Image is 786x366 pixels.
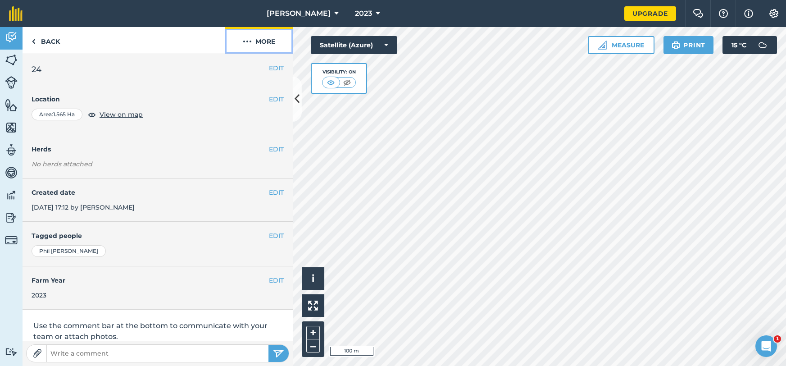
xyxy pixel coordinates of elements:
img: svg+xml;base64,PHN2ZyB4bWxucz0iaHR0cDovL3d3dy53My5vcmcvMjAwMC9zdmciIHdpZHRoPSI1MCIgaGVpZ2h0PSI0MC... [325,78,336,87]
button: EDIT [269,63,284,73]
em: No herds attached [32,159,293,169]
img: svg+xml;base64,PD94bWwgdmVyc2lvbj0iMS4wIiBlbmNvZGluZz0idXRmLTgiPz4KPCEtLSBHZW5lcmF0b3I6IEFkb2JlIE... [5,234,18,247]
img: svg+xml;base64,PHN2ZyB4bWxucz0iaHR0cDovL3d3dy53My5vcmcvMjAwMC9zdmciIHdpZHRoPSIxOCIgaGVpZ2h0PSIyNC... [88,109,96,120]
h4: Created date [32,188,284,197]
button: EDIT [269,144,284,154]
img: svg+xml;base64,PHN2ZyB4bWxucz0iaHR0cDovL3d3dy53My5vcmcvMjAwMC9zdmciIHdpZHRoPSI1MCIgaGVpZ2h0PSI0MC... [341,78,353,87]
img: svg+xml;base64,PD94bWwgdmVyc2lvbj0iMS4wIiBlbmNvZGluZz0idXRmLTgiPz4KPCEtLSBHZW5lcmF0b3I6IEFkb2JlIE... [5,211,18,224]
span: 1 [774,335,781,343]
button: View on map [88,109,143,120]
div: Phil [PERSON_NAME] [32,245,106,257]
img: svg+xml;base64,PHN2ZyB4bWxucz0iaHR0cDovL3d3dy53My5vcmcvMjAwMC9zdmciIHdpZHRoPSI1NiIgaGVpZ2h0PSI2MC... [5,53,18,67]
img: svg+xml;base64,PD94bWwgdmVyc2lvbj0iMS4wIiBlbmNvZGluZz0idXRmLTgiPz4KPCEtLSBHZW5lcmF0b3I6IEFkb2JlIE... [754,36,772,54]
span: i [312,273,314,284]
img: A question mark icon [718,9,729,18]
button: + [306,326,320,339]
img: svg+xml;base64,PHN2ZyB4bWxucz0iaHR0cDovL3d3dy53My5vcmcvMjAwMC9zdmciIHdpZHRoPSI5IiBoZWlnaHQ9IjI0Ii... [32,36,36,47]
span: 15 ° C [731,36,746,54]
button: EDIT [269,231,284,241]
span: [PERSON_NAME] [267,8,331,19]
h4: Tagged people [32,231,284,241]
img: Two speech bubbles overlapping with the left bubble in the forefront [693,9,704,18]
img: fieldmargin Logo [9,6,23,21]
button: – [306,339,320,352]
img: svg+xml;base64,PD94bWwgdmVyc2lvbj0iMS4wIiBlbmNvZGluZz0idXRmLTgiPz4KPCEtLSBHZW5lcmF0b3I6IEFkb2JlIE... [5,31,18,44]
div: [DATE] 17:12 by [PERSON_NAME] [23,178,293,222]
a: Back [23,27,69,54]
button: More [225,27,293,54]
iframe: Intercom live chat [755,335,777,357]
span: 2023 [355,8,372,19]
input: Write a comment [47,347,268,360]
button: EDIT [269,94,284,104]
img: svg+xml;base64,PHN2ZyB4bWxucz0iaHR0cDovL3d3dy53My5vcmcvMjAwMC9zdmciIHdpZHRoPSIyNSIgaGVpZ2h0PSIyNC... [273,348,284,359]
h4: Location [32,94,284,104]
a: Upgrade [624,6,676,21]
h4: Farm Year [32,275,284,285]
h2: 24 [32,63,284,76]
button: EDIT [269,275,284,285]
span: View on map [100,110,143,119]
img: svg+xml;base64,PHN2ZyB4bWxucz0iaHR0cDovL3d3dy53My5vcmcvMjAwMC9zdmciIHdpZHRoPSIxOSIgaGVpZ2h0PSIyNC... [672,40,680,50]
img: Ruler icon [598,41,607,50]
h4: Herds [32,144,293,154]
button: 15 °C [722,36,777,54]
img: svg+xml;base64,PD94bWwgdmVyc2lvbj0iMS4wIiBlbmNvZGluZz0idXRmLTgiPz4KPCEtLSBHZW5lcmF0b3I6IEFkb2JlIE... [5,348,18,356]
div: Area : 1.565 Ha [32,109,82,120]
img: A cog icon [768,9,779,18]
button: Satellite (Azure) [311,36,397,54]
img: svg+xml;base64,PHN2ZyB4bWxucz0iaHR0cDovL3d3dy53My5vcmcvMjAwMC9zdmciIHdpZHRoPSI1NiIgaGVpZ2h0PSI2MC... [5,121,18,134]
button: i [302,267,324,290]
img: svg+xml;base64,PHN2ZyB4bWxucz0iaHR0cDovL3d3dy53My5vcmcvMjAwMC9zdmciIHdpZHRoPSIxNyIgaGVpZ2h0PSIxNy... [744,8,753,19]
img: svg+xml;base64,PHN2ZyB4bWxucz0iaHR0cDovL3d3dy53My5vcmcvMjAwMC9zdmciIHdpZHRoPSIyMCIgaGVpZ2h0PSIyNC... [243,36,252,47]
div: 2023 [32,290,284,300]
img: svg+xml;base64,PHN2ZyB4bWxucz0iaHR0cDovL3d3dy53My5vcmcvMjAwMC9zdmciIHdpZHRoPSI1NiIgaGVpZ2h0PSI2MC... [5,98,18,112]
img: svg+xml;base64,PD94bWwgdmVyc2lvbj0iMS4wIiBlbmNvZGluZz0idXRmLTgiPz4KPCEtLSBHZW5lcmF0b3I6IEFkb2JlIE... [5,166,18,179]
img: svg+xml;base64,PD94bWwgdmVyc2lvbj0iMS4wIiBlbmNvZGluZz0idXRmLTgiPz4KPCEtLSBHZW5lcmF0b3I6IEFkb2JlIE... [5,143,18,157]
button: Print [663,36,714,54]
div: Visibility: On [322,69,356,76]
p: Use the comment bar at the bottom to communicate with your team or attach photos. [33,320,282,342]
button: EDIT [269,188,284,197]
img: svg+xml;base64,PD94bWwgdmVyc2lvbj0iMS4wIiBlbmNvZGluZz0idXRmLTgiPz4KPCEtLSBHZW5lcmF0b3I6IEFkb2JlIE... [5,188,18,202]
button: Measure [588,36,654,54]
img: Four arrows, one pointing top left, one top right, one bottom right and the last bottom left [308,301,318,311]
img: svg+xml;base64,PD94bWwgdmVyc2lvbj0iMS4wIiBlbmNvZGluZz0idXRmLTgiPz4KPCEtLSBHZW5lcmF0b3I6IEFkb2JlIE... [5,76,18,89]
img: Paperclip icon [33,349,42,358]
